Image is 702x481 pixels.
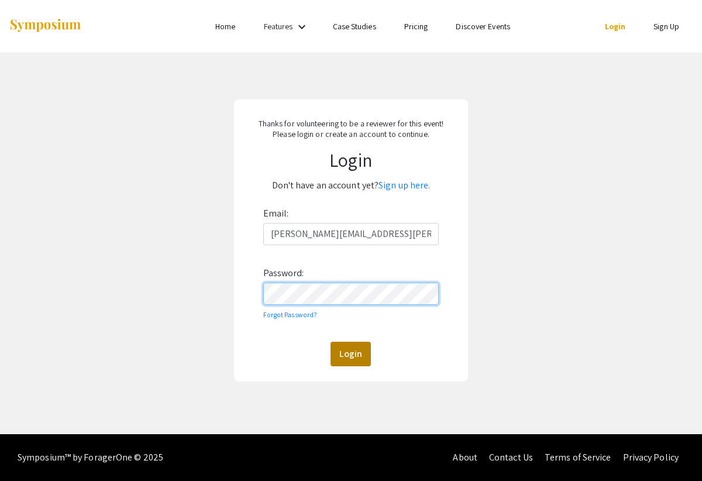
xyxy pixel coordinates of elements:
a: Terms of Service [545,451,611,463]
a: Case Studies [333,21,376,32]
a: Contact Us [489,451,533,463]
label: Password: [263,264,304,283]
p: Thanks for volunteering to be a reviewer for this event! [241,118,461,129]
a: Sign up here. [378,179,430,191]
div: Symposium™ by ForagerOne © 2025 [18,434,163,481]
iframe: Chat [9,428,50,472]
label: Email: [263,204,289,223]
img: Symposium by ForagerOne [9,18,82,34]
button: Login [331,342,371,366]
p: Please login or create an account to continue. [241,129,461,139]
a: Discover Events [456,21,510,32]
a: Forgot Password? [263,310,318,319]
a: Privacy Policy [623,451,679,463]
h1: Login [241,149,461,171]
a: Login [605,21,626,32]
a: Features [264,21,293,32]
p: Don't have an account yet? [241,176,461,195]
a: Pricing [404,21,428,32]
a: Sign Up [653,21,679,32]
mat-icon: Expand Features list [295,20,309,34]
a: About [453,451,477,463]
a: Home [215,21,235,32]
